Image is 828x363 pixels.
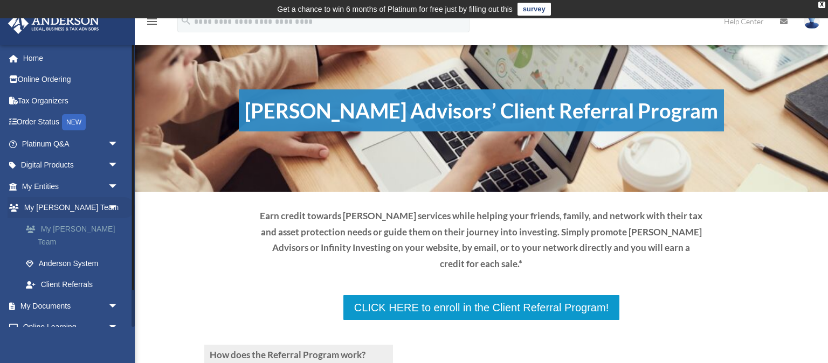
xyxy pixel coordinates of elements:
a: Tax Organizers [8,90,135,111]
a: My Entitiesarrow_drop_down [8,176,135,197]
div: close [818,2,825,8]
a: My [PERSON_NAME] Team [15,218,135,253]
img: Anderson Advisors Platinum Portal [5,13,102,34]
span: arrow_drop_down [108,155,129,177]
a: Client Referrals [15,274,129,296]
a: CLICK HERE to enroll in the Client Referral Program! [342,294,620,321]
a: survey [517,3,551,16]
p: Earn credit towards [PERSON_NAME] services while helping your friends, family, and network with t... [259,208,703,272]
a: Anderson System [15,253,135,274]
a: Digital Productsarrow_drop_down [8,155,135,176]
img: User Pic [804,13,820,29]
a: Online Learningarrow_drop_down [8,317,135,338]
span: arrow_drop_down [108,197,129,219]
a: Order StatusNEW [8,111,135,134]
i: search [180,15,192,26]
span: arrow_drop_down [108,176,129,198]
a: My Documentsarrow_drop_down [8,295,135,317]
i: menu [146,15,158,28]
div: Get a chance to win 6 months of Platinum for free just by filling out this [277,3,513,16]
a: Platinum Q&Aarrow_drop_down [8,133,135,155]
a: Online Ordering [8,69,135,90]
a: My [PERSON_NAME] Teamarrow_drop_down [8,197,135,219]
span: arrow_drop_down [108,295,129,317]
a: Home [8,47,135,69]
a: menu [146,19,158,28]
span: arrow_drop_down [108,133,129,155]
div: NEW [62,114,86,130]
h1: [PERSON_NAME] Advisors’ Client Referral Program [239,89,724,131]
span: arrow_drop_down [108,317,129,339]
